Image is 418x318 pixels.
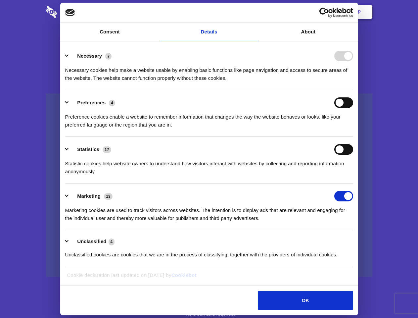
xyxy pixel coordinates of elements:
a: Cookiebot [171,272,197,278]
a: Details [160,23,259,41]
a: Wistia video thumbnail [46,93,372,277]
label: Preferences [77,100,106,105]
iframe: Drift Widget Chat Controller [385,285,410,310]
button: OK [258,291,353,310]
div: Marketing cookies are used to track visitors across websites. The intention is to display ads tha... [65,201,353,222]
label: Necessary [77,53,102,59]
a: Login [300,2,329,22]
span: 7 [105,53,112,60]
button: Preferences (4) [65,97,119,108]
h4: Auto-redaction of sensitive data, encrypted data sharing and self-destructing private chats. Shar... [46,60,372,82]
div: Necessary cookies help make a website usable by enabling basic functions like page navigation and... [65,61,353,82]
span: 17 [103,146,111,153]
span: 13 [104,193,113,200]
a: Contact [268,2,299,22]
img: logo [65,9,75,16]
a: Pricing [194,2,223,22]
div: Unclassified cookies are cookies that we are in the process of classifying, together with the pro... [65,246,353,259]
a: About [259,23,358,41]
img: logo-wordmark-white-trans-d4663122ce5f474addd5e946df7df03e33cb6a1c49d2221995e7729f52c070b2.svg [46,6,103,18]
h1: Eliminate Slack Data Loss. [46,30,372,54]
span: 4 [109,238,115,245]
a: Consent [60,23,160,41]
div: Statistic cookies help website owners to understand how visitors interact with websites by collec... [65,155,353,176]
button: Unclassified (4) [65,238,119,246]
label: Statistics [77,146,99,152]
span: 4 [109,100,115,106]
button: Statistics (17) [65,144,116,155]
div: Preference cookies enable a website to remember information that changes the way the website beha... [65,108,353,129]
a: Usercentrics Cookiebot - opens in a new window [295,8,353,18]
button: Necessary (7) [65,51,116,61]
div: Cookie declaration last updated on [DATE] by [62,271,356,284]
button: Marketing (13) [65,191,117,201]
label: Marketing [77,193,101,199]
